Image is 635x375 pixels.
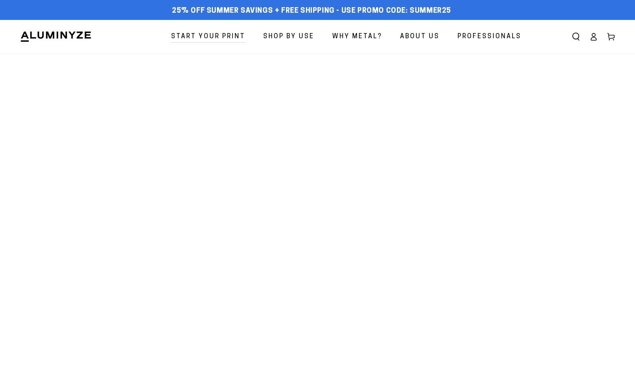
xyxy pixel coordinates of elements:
[400,31,440,43] span: About Us
[263,31,314,43] span: Shop By Use
[394,26,446,47] a: About Us
[165,26,251,47] a: Start Your Print
[567,28,585,45] summary: Search our site
[452,26,527,47] a: Professionals
[171,31,245,43] span: Start Your Print
[172,7,451,16] span: 25% off Summer Savings + Free Shipping - Use Promo Code: SUMMER25
[458,31,521,43] span: Professionals
[20,31,92,43] img: Aluminyze
[257,26,320,47] a: Shop By Use
[332,31,382,43] span: Why Metal?
[326,26,388,47] a: Why Metal?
